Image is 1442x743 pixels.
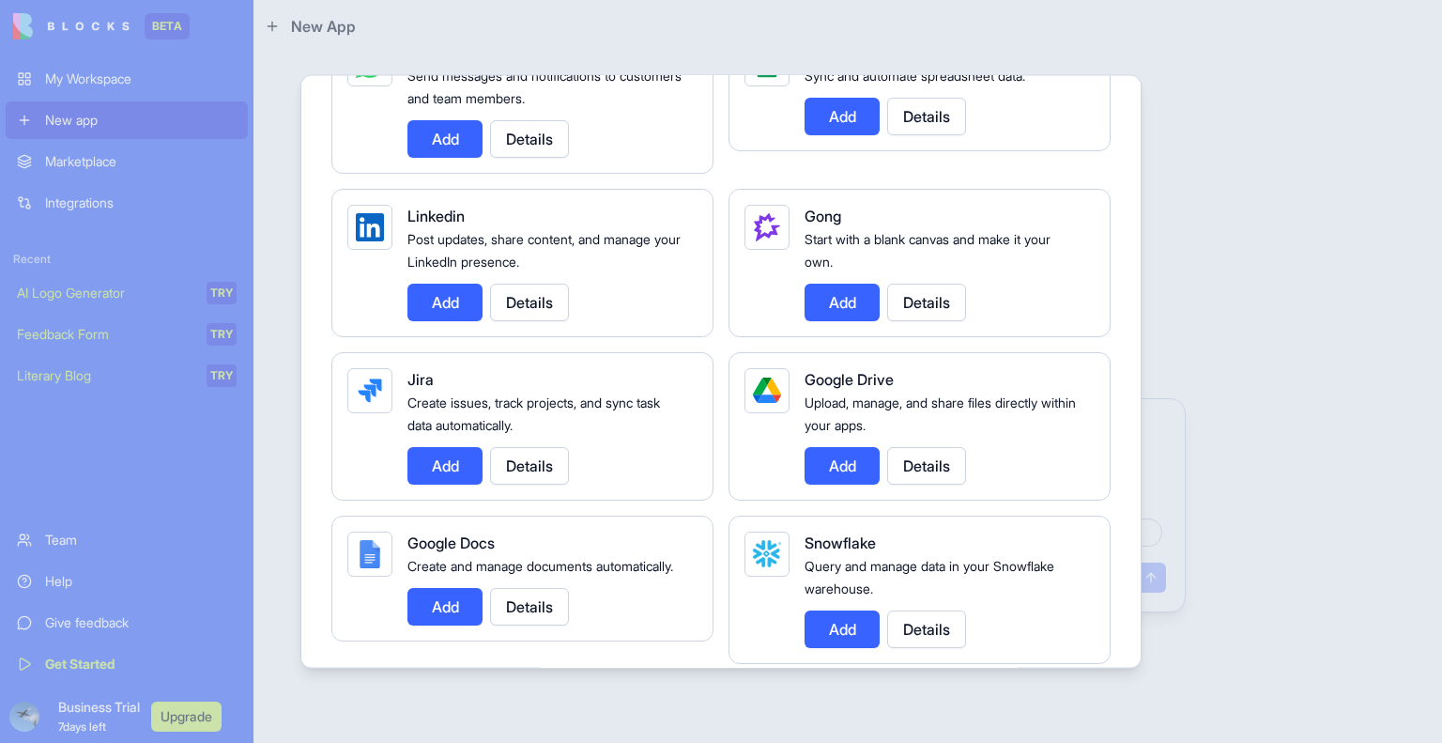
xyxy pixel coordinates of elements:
[407,587,483,625] button: Add
[407,533,495,551] span: Google Docs
[407,369,434,388] span: Jira
[805,446,880,484] button: Add
[490,119,569,157] button: Details
[490,587,569,625] button: Details
[887,97,966,134] button: Details
[407,230,681,269] span: Post updates, share content, and manage your LinkedIn presence.
[490,446,569,484] button: Details
[805,230,1051,269] span: Start with a blank canvas and make it your own.
[407,119,483,157] button: Add
[887,610,966,647] button: Details
[407,67,682,105] span: Send messages and notifications to customers and team members.
[490,283,569,320] button: Details
[407,206,465,224] span: Linkedin
[805,369,894,388] span: Google Drive
[805,610,880,647] button: Add
[805,206,841,224] span: Gong
[805,394,1076,432] span: Upload, manage, and share files directly within your apps.
[805,557,1054,596] span: Query and manage data in your Snowflake warehouse.
[407,557,673,573] span: Create and manage documents automatically.
[805,533,876,551] span: Snowflake
[887,283,966,320] button: Details
[805,67,1025,83] span: Sync and automate spreadsheet data.
[805,283,880,320] button: Add
[887,446,966,484] button: Details
[805,97,880,134] button: Add
[407,446,483,484] button: Add
[407,283,483,320] button: Add
[407,394,660,432] span: Create issues, track projects, and sync task data automatically.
